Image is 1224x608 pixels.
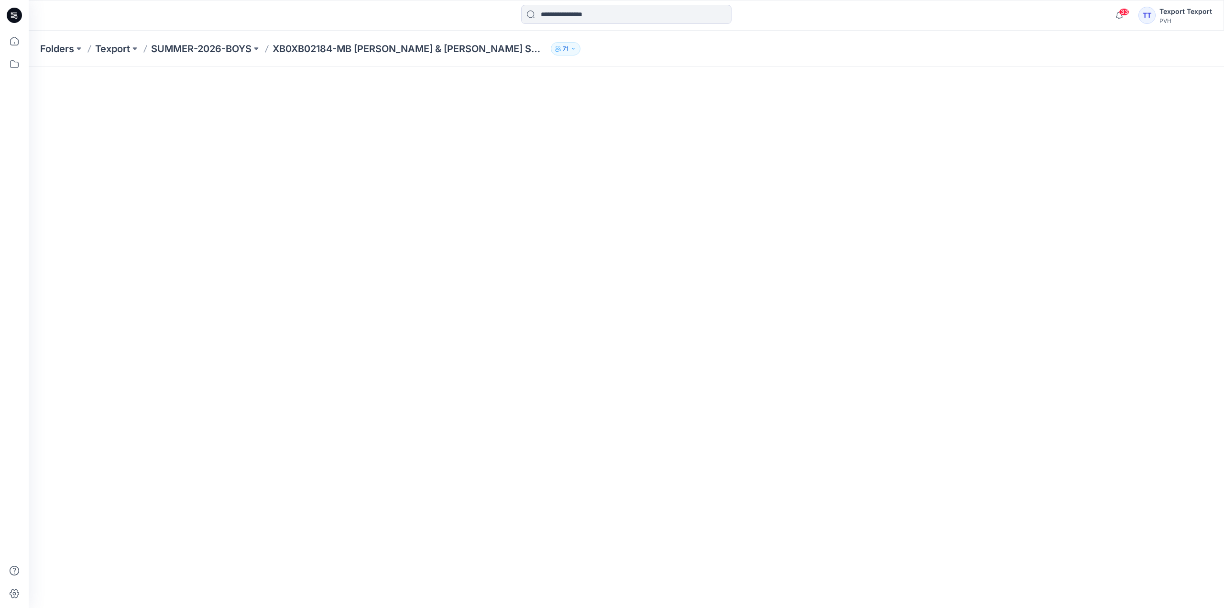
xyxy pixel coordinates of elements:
[151,42,251,55] a: SUMMER-2026-BOYS
[1138,7,1156,24] div: TT
[1119,8,1129,16] span: 33
[40,42,74,55] a: Folders
[1159,6,1212,17] div: Texport Texport
[273,42,547,55] p: XB0XB02184-MB [PERSON_NAME] & [PERSON_NAME] SHORT SET-V01
[563,44,568,54] p: 71
[95,42,130,55] a: Texport
[29,67,1224,608] iframe: edit-style
[1159,17,1212,24] div: PVH
[551,42,580,55] button: 71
